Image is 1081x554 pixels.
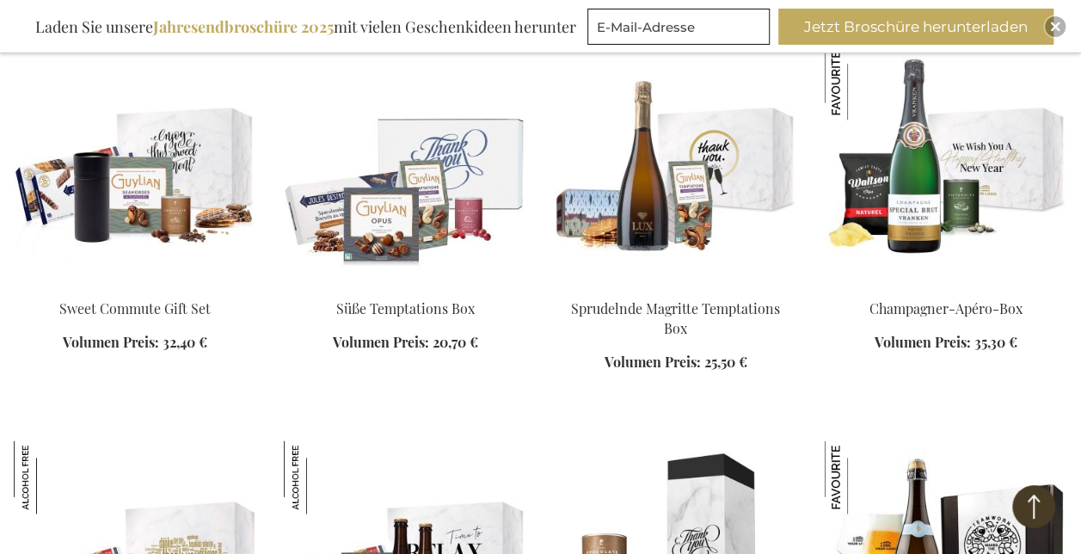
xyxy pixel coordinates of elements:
b: Jahresendbroschüre 2025 [153,16,334,37]
a: Sprudelnde Magritte Temptations Box [571,299,780,336]
a: Volumen Preis: 25,50 € [605,352,747,372]
span: 25,50 € [704,352,747,370]
input: E-Mail-Adresse [587,9,770,45]
img: Close [1050,22,1060,32]
span: Volumen Preis: [63,332,159,350]
img: Sweet Commute Gift Box [14,46,256,287]
a: Champagner-Apéro-Box [869,299,1023,317]
a: Sweet Commute Gift Set [59,299,211,317]
img: Sweet Temptations Box [284,46,526,287]
a: Süße Temptations Box [336,299,475,317]
span: 35,30 € [974,332,1017,350]
a: Sparkling Margritte Temptations Box [555,277,797,293]
span: Volumen Preis: [333,332,429,350]
span: Volumen Preis: [605,352,701,370]
img: Champagne Apéro Box [825,46,1067,287]
span: 32,40 € [163,332,207,350]
span: Volumen Preis: [875,332,971,350]
img: Dame Jeanne Brut Bier Apéro-Box mit personalisierten Gläsern [825,440,898,514]
a: Volumen Preis: 35,30 € [875,332,1017,352]
span: 20,70 € [433,332,478,350]
img: Gimber Süßes Verwöhnset [14,440,87,514]
a: Sweet Commute Gift Box [14,277,256,293]
a: Volumen Preis: 32,40 € [63,332,207,352]
a: Volumen Preis: 20,70 € [333,332,478,352]
img: Feliz Sparkling 0% Süßes Verwöhnset [284,440,357,514]
div: Laden Sie unsere mit vielen Geschenkideen herunter [28,9,584,45]
img: Sparkling Margritte Temptations Box [555,46,797,287]
img: Champagner-Apéro-Box [825,46,898,120]
a: Champagne Apéro Box Champagner-Apéro-Box [825,277,1067,293]
button: Jetzt Broschüre herunterladen [778,9,1053,45]
div: Close [1045,16,1066,37]
form: marketing offers and promotions [587,9,775,50]
a: Sweet Temptations Box [284,277,526,293]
